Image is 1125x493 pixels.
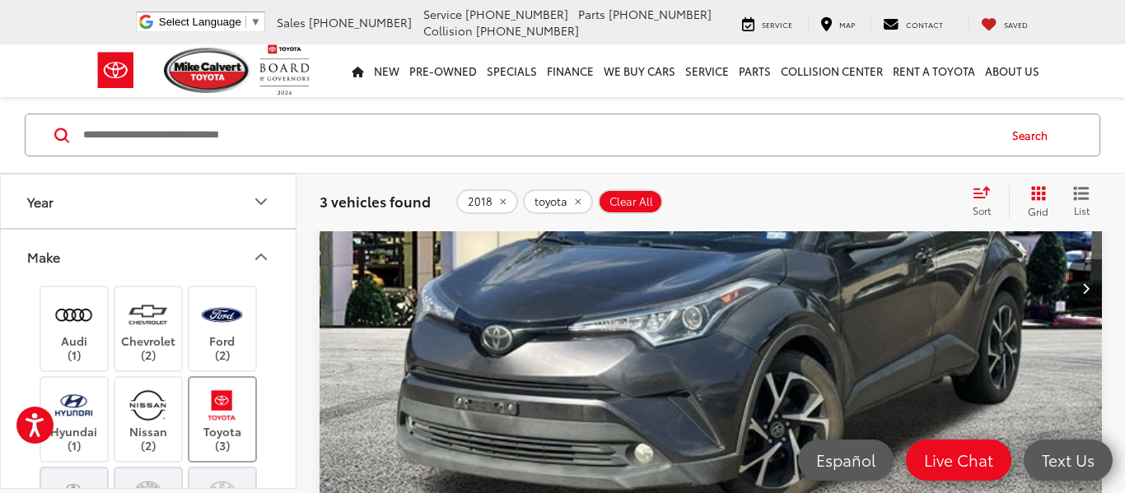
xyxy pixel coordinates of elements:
[277,14,306,30] span: Sales
[1034,449,1103,470] span: Text Us
[776,44,888,97] a: Collision Center
[320,191,431,211] span: 3 vehicles found
[115,386,182,453] label: Nissan (2)
[871,15,955,31] a: Contact
[27,249,60,264] div: Make
[159,16,241,28] span: Select Language
[888,44,980,97] a: Rent a Toyota
[27,193,54,209] div: Year
[542,44,599,97] a: Finance
[115,295,182,362] label: Chevrolet (2)
[1004,19,1028,30] span: Saved
[680,44,734,97] a: Service
[423,22,473,39] span: Collision
[482,44,542,97] a: Specials
[916,449,1001,470] span: Live Chat
[599,44,680,97] a: WE BUY CARS
[199,295,245,334] img: Mike Calvert Toyota in Houston, TX)
[423,6,462,22] span: Service
[250,16,261,28] span: ▼
[82,115,997,155] input: Search by Make, Model, or Keyword
[251,247,271,267] div: Make
[808,449,884,470] span: Español
[964,185,1009,218] button: Select sort value
[369,44,404,97] a: New
[1024,440,1113,481] a: Text Us
[245,16,246,28] span: ​
[762,19,792,30] span: Service
[798,440,894,481] a: Español
[523,189,593,214] button: remove toyota
[309,14,412,30] span: [PHONE_NUMBER]
[734,44,776,97] a: Parts
[906,19,943,30] span: Contact
[456,189,518,214] button: remove 2018
[1009,185,1061,218] button: Grid View
[598,189,663,214] button: Clear All
[85,44,147,97] img: Toyota
[189,295,256,362] label: Ford (2)
[980,44,1044,97] a: About Us
[404,44,482,97] a: Pre-Owned
[609,195,653,208] span: Clear All
[1061,185,1102,218] button: List View
[969,15,1040,31] a: My Saved Vehicles
[534,195,567,208] span: toyota
[839,19,855,30] span: Map
[251,192,271,212] div: Year
[125,295,170,334] img: Mike Calvert Toyota in Houston, TX)
[189,386,256,453] label: Toyota (3)
[51,295,96,334] img: Mike Calvert Toyota in Houston, TX)
[1,230,297,283] button: MakeMake
[164,48,251,93] img: Mike Calvert Toyota
[609,6,712,22] span: [PHONE_NUMBER]
[906,440,1011,481] a: Live Chat
[347,44,369,97] a: Home
[51,386,96,425] img: Mike Calvert Toyota in Houston, TX)
[997,114,1071,156] button: Search
[159,16,261,28] a: Select Language​
[41,386,108,453] label: Hyundai (1)
[973,203,991,217] span: Sort
[476,22,579,39] span: [PHONE_NUMBER]
[125,386,170,425] img: Mike Calvert Toyota in Houston, TX)
[465,6,568,22] span: [PHONE_NUMBER]
[730,15,805,31] a: Service
[199,386,245,425] img: Mike Calvert Toyota in Houston, TX)
[1073,203,1090,217] span: List
[578,6,605,22] span: Parts
[1,174,297,228] button: YearYear
[468,195,492,208] span: 2018
[808,15,867,31] a: Map
[1028,204,1048,218] span: Grid
[41,295,108,362] label: Audi (1)
[1069,259,1102,317] button: Next image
